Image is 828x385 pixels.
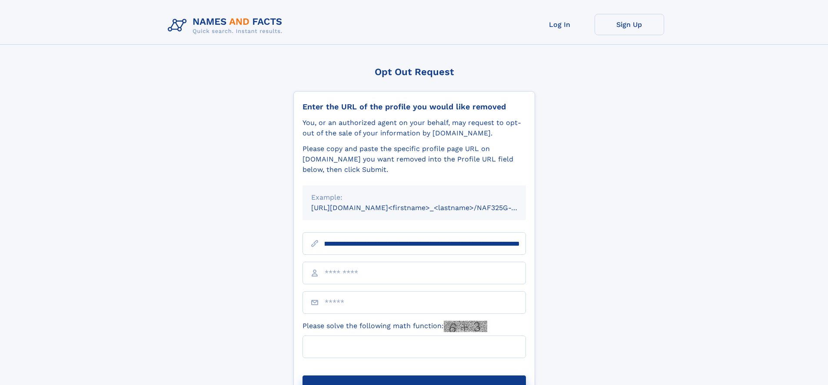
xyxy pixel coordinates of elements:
[311,192,517,203] div: Example:
[525,14,595,35] a: Log In
[595,14,664,35] a: Sign Up
[303,321,487,332] label: Please solve the following math function:
[303,102,526,112] div: Enter the URL of the profile you would like removed
[164,14,289,37] img: Logo Names and Facts
[293,66,535,77] div: Opt Out Request
[311,204,542,212] small: [URL][DOMAIN_NAME]<firstname>_<lastname>/NAF325G-xxxxxxxx
[303,144,526,175] div: Please copy and paste the specific profile page URL on [DOMAIN_NAME] you want removed into the Pr...
[303,118,526,138] div: You, or an authorized agent on your behalf, may request to opt-out of the sale of your informatio...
